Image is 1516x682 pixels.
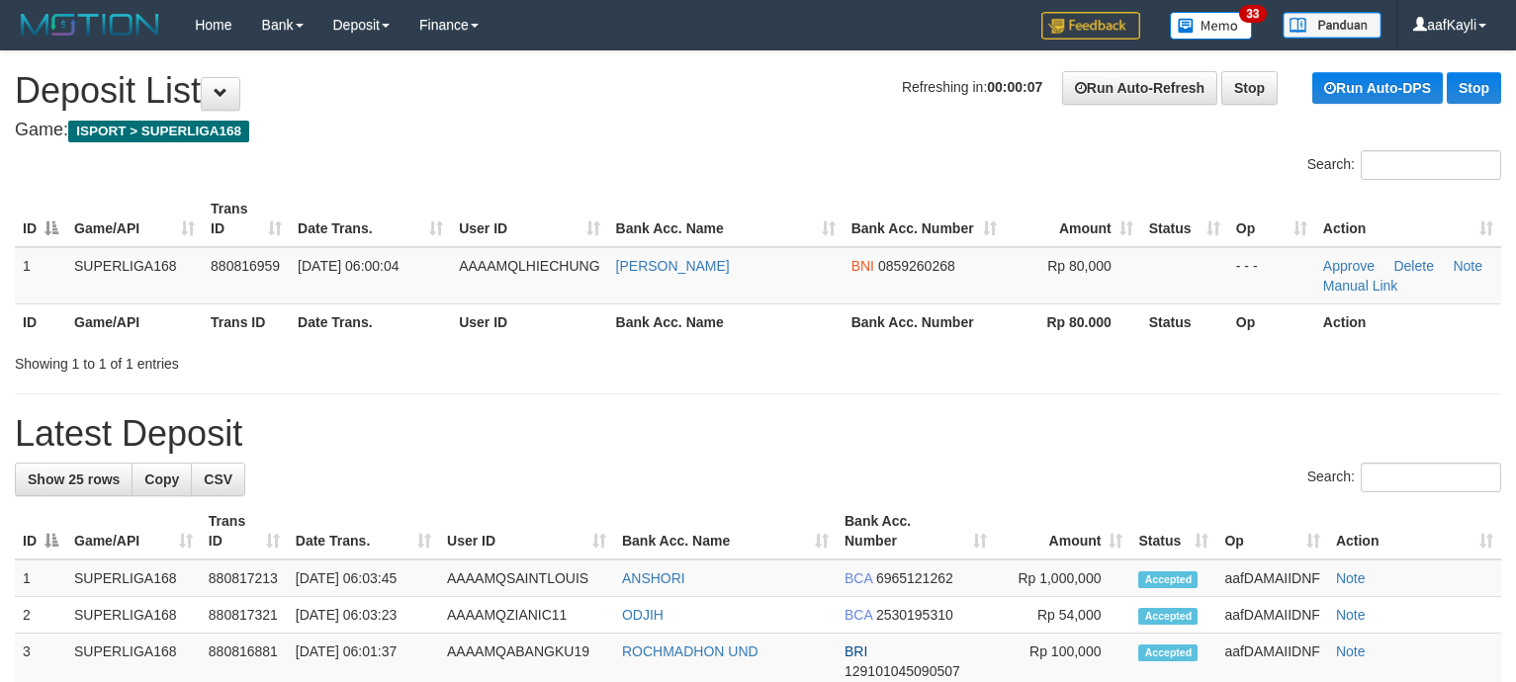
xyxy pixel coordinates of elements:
[15,346,617,374] div: Showing 1 to 1 of 1 entries
[203,191,290,247] th: Trans ID: activate to sort column ascending
[15,597,66,634] td: 2
[66,303,203,340] th: Game/API
[1228,191,1315,247] th: Op: activate to sort column ascending
[1307,150,1501,180] label: Search:
[1138,571,1198,588] span: Accepted
[1141,191,1228,247] th: Status: activate to sort column ascending
[1239,5,1266,23] span: 33
[15,303,66,340] th: ID
[144,471,179,487] span: Copy
[1393,258,1433,274] a: Delete
[439,559,614,597] td: AAAAMQSAINTLOUIS
[995,597,1131,634] td: Rp 54,000
[66,503,201,559] th: Game/API: activate to sort column ascending
[15,191,66,247] th: ID: activate to sort column descending
[1447,72,1501,104] a: Stop
[837,503,995,559] th: Bank Acc. Number: activate to sort column ascending
[1328,503,1501,559] th: Action: activate to sort column ascending
[28,471,120,487] span: Show 25 rows
[1323,278,1398,294] a: Manual Link
[1336,643,1366,659] a: Note
[15,71,1501,111] h1: Deposit List
[191,463,245,496] a: CSV
[15,10,165,40] img: MOTION_logo.png
[451,191,607,247] th: User ID: activate to sort column ascending
[68,121,249,142] span: ISPORT > SUPERLIGA168
[845,570,872,586] span: BCA
[1315,191,1501,247] th: Action: activate to sort column ascending
[439,597,614,634] td: AAAAMQZIANIC11
[616,258,730,274] a: [PERSON_NAME]
[201,597,288,634] td: 880817321
[851,258,874,274] span: BNI
[995,559,1131,597] td: Rp 1,000,000
[1283,12,1382,39] img: panduan.png
[439,503,614,559] th: User ID: activate to sort column ascending
[204,471,232,487] span: CSV
[1062,71,1217,105] a: Run Auto-Refresh
[66,559,201,597] td: SUPERLIGA168
[1130,503,1216,559] th: Status: activate to sort column ascending
[15,463,133,496] a: Show 25 rows
[288,559,439,597] td: [DATE] 06:03:45
[1361,463,1501,492] input: Search:
[132,463,192,496] a: Copy
[288,597,439,634] td: [DATE] 06:03:23
[451,303,607,340] th: User ID
[211,258,280,274] span: 880816959
[1047,258,1112,274] span: Rp 80,000
[1041,12,1140,40] img: Feedback.jpg
[1221,71,1278,105] a: Stop
[1323,258,1375,274] a: Approve
[622,570,685,586] a: ANSHORI
[1216,559,1327,597] td: aafDAMAIIDNF
[1336,570,1366,586] a: Note
[298,258,399,274] span: [DATE] 06:00:04
[1228,303,1315,340] th: Op
[844,191,1005,247] th: Bank Acc. Number: activate to sort column ascending
[1141,303,1228,340] th: Status
[1315,303,1501,340] th: Action
[878,258,955,274] span: Copy 0859260268 to clipboard
[66,247,203,304] td: SUPERLIGA168
[1336,607,1366,623] a: Note
[614,503,837,559] th: Bank Acc. Name: activate to sort column ascending
[66,191,203,247] th: Game/API: activate to sort column ascending
[902,79,1042,95] span: Refreshing in:
[1138,644,1198,661] span: Accepted
[15,247,66,304] td: 1
[201,503,288,559] th: Trans ID: activate to sort column ascending
[1138,608,1198,625] span: Accepted
[459,258,599,274] span: AAAAMQLHIECHUNG
[608,191,844,247] th: Bank Acc. Name: activate to sort column ascending
[15,414,1501,454] h1: Latest Deposit
[1216,597,1327,634] td: aafDAMAIIDNF
[15,121,1501,140] h4: Game:
[1005,191,1141,247] th: Amount: activate to sort column ascending
[15,559,66,597] td: 1
[1361,150,1501,180] input: Search:
[203,303,290,340] th: Trans ID
[290,191,451,247] th: Date Trans.: activate to sort column ascending
[844,303,1005,340] th: Bank Acc. Number
[995,503,1131,559] th: Amount: activate to sort column ascending
[1312,72,1443,104] a: Run Auto-DPS
[876,607,953,623] span: Copy 2530195310 to clipboard
[987,79,1042,95] strong: 00:00:07
[845,643,867,659] span: BRI
[845,607,872,623] span: BCA
[288,503,439,559] th: Date Trans.: activate to sort column ascending
[1005,303,1141,340] th: Rp 80.000
[1170,12,1253,40] img: Button%20Memo.svg
[845,663,960,679] span: Copy 129101045090507 to clipboard
[876,570,953,586] span: Copy 6965121262 to clipboard
[66,597,201,634] td: SUPERLIGA168
[608,303,844,340] th: Bank Acc. Name
[622,643,758,659] a: ROCHMADHON UND
[290,303,451,340] th: Date Trans.
[1228,247,1315,304] td: - - -
[622,607,664,623] a: ODJIH
[1453,258,1482,274] a: Note
[1307,463,1501,492] label: Search:
[1216,503,1327,559] th: Op: activate to sort column ascending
